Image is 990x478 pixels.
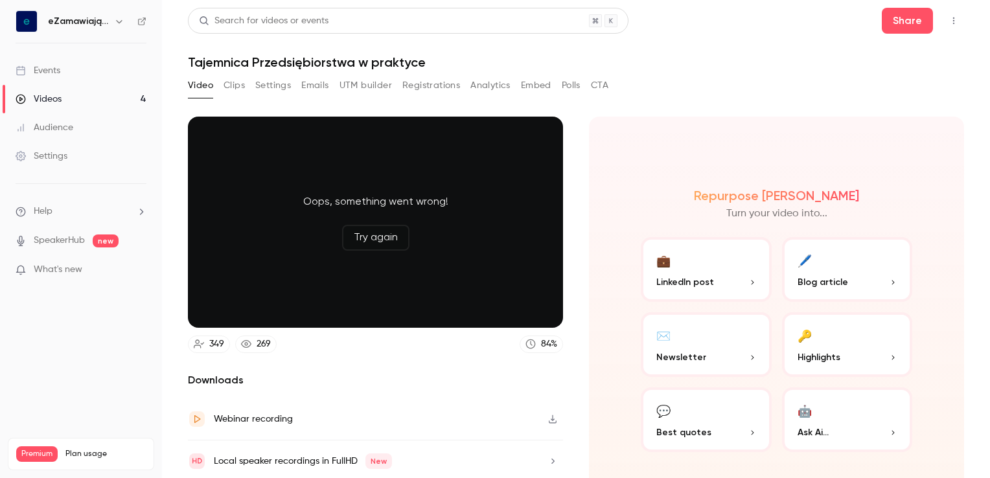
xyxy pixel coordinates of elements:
[656,350,706,364] span: Newsletter
[224,75,245,96] button: Clips
[16,11,37,32] img: eZamawiający
[16,205,146,218] li: help-dropdown-opener
[16,150,67,163] div: Settings
[188,372,563,388] h2: Downloads
[591,75,608,96] button: CTA
[34,234,85,247] a: SpeakerHub
[255,75,291,96] button: Settings
[521,75,551,96] button: Embed
[214,453,392,469] div: Local speaker recordings in FullHD
[188,75,213,96] button: Video
[656,325,671,345] div: ✉️
[798,275,848,289] span: Blog article
[798,426,829,439] span: Ask Ai...
[365,453,392,469] span: New
[209,337,224,351] div: 349
[188,54,964,70] h1: Tajemnica Przedsiębiorstwa w praktyce
[656,275,714,289] span: LinkedIn post
[798,350,840,364] span: Highlights
[257,337,271,351] div: 269
[782,312,913,377] button: 🔑Highlights
[798,400,812,420] div: 🤖
[16,446,58,462] span: Premium
[782,387,913,452] button: 🤖Ask Ai...
[48,15,109,28] h6: eZamawiający
[199,14,328,28] div: Search for videos or events
[641,237,772,302] button: 💼LinkedIn post
[93,234,119,247] span: new
[798,250,812,270] div: 🖊️
[943,10,964,31] button: Top Bar Actions
[131,264,146,276] iframe: Noticeable Trigger
[656,250,671,270] div: 💼
[541,337,557,351] div: 84 %
[798,325,812,345] div: 🔑
[16,64,60,77] div: Events
[340,75,392,96] button: UTM builder
[301,75,328,96] button: Emails
[641,312,772,377] button: ✉️Newsletter
[656,400,671,420] div: 💬
[188,336,230,353] a: 349
[342,225,409,251] button: Try again
[235,336,277,353] a: 269
[65,449,146,459] span: Plan usage
[656,426,711,439] span: Best quotes
[882,8,933,34] button: Share
[782,237,913,302] button: 🖊️Blog article
[402,75,460,96] button: Registrations
[694,188,859,203] h2: Repurpose [PERSON_NAME]
[214,411,293,427] div: Webinar recording
[726,206,827,222] p: Turn your video into...
[34,263,82,277] span: What's new
[562,75,581,96] button: Polls
[470,75,511,96] button: Analytics
[34,205,52,218] span: Help
[16,93,62,106] div: Videos
[641,387,772,452] button: 💬Best quotes
[303,194,448,209] span: Oops, something went wrong!
[520,336,563,353] a: 84%
[16,121,73,134] div: Audience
